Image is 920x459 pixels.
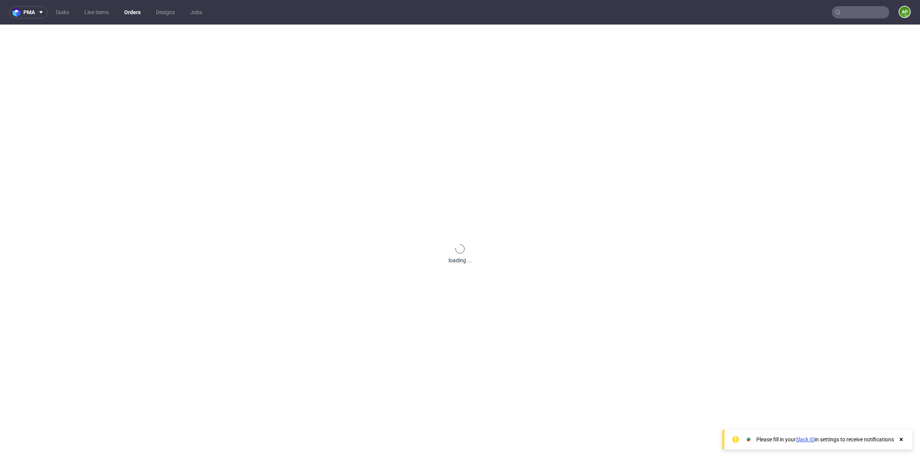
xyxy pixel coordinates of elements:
a: Designs [151,6,179,18]
a: Line Items [80,6,113,18]
img: Slack [745,436,752,443]
img: logo [13,8,23,17]
div: loading ... [449,257,472,264]
a: Tasks [51,6,74,18]
a: Orders [120,6,145,18]
span: pma [23,10,35,15]
a: Slack ID [796,436,815,443]
figcaption: AP [899,7,910,17]
a: Jobs [186,6,207,18]
button: pma [9,6,48,18]
div: Please fill in your in settings to receive notifications [756,436,894,443]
